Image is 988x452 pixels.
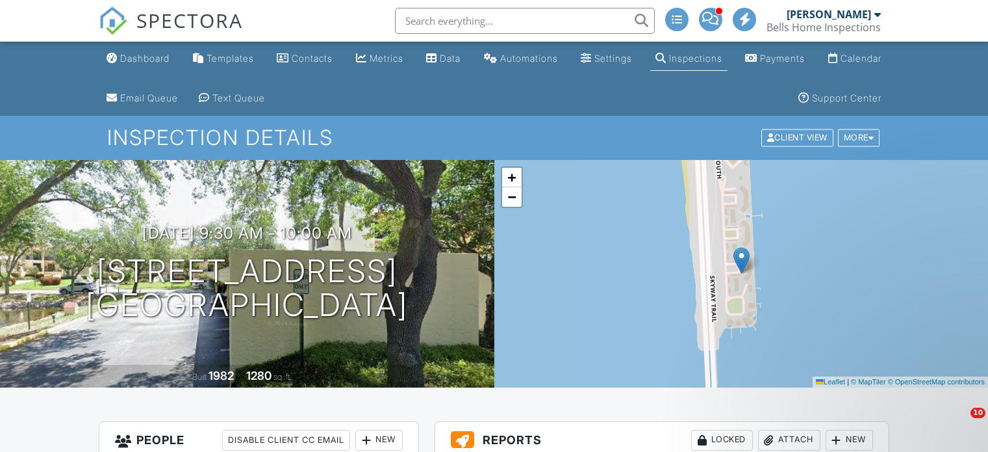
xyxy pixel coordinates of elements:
[101,86,183,111] a: Email Queue
[395,8,655,34] input: Search everything...
[370,53,403,64] div: Metrics
[760,132,837,142] a: Client View
[101,47,175,71] a: Dashboard
[507,169,516,185] span: +
[826,430,873,451] div: New
[99,18,243,45] a: SPECTORA
[136,7,243,34] span: SPECTORA
[823,47,887,71] a: Calendar
[246,369,272,382] div: 1280
[740,47,810,71] a: Payments
[766,21,881,34] div: Bells Home Inspections
[669,53,722,64] div: Inspections
[650,47,728,71] a: Inspections
[500,53,558,64] div: Automations
[292,53,333,64] div: Contacts
[273,372,292,382] span: sq. ft.
[760,53,805,64] div: Payments
[761,129,833,147] div: Client View
[787,8,871,21] div: [PERSON_NAME]
[86,254,408,323] h1: [STREET_ADDRESS] [GEOGRAPHIC_DATA]
[502,168,522,187] a: Zoom in
[479,47,563,71] a: Automations (Advanced)
[841,53,881,64] div: Calendar
[440,53,461,64] div: Data
[351,47,409,71] a: Metrics
[207,53,254,64] div: Templates
[209,369,234,382] div: 1982
[502,187,522,207] a: Zoom out
[212,92,265,103] div: Text Queue
[733,247,750,274] img: Marker
[222,430,350,451] div: Disable Client CC Email
[421,47,466,71] a: Data
[507,189,516,205] span: −
[194,86,270,111] a: Text Queue
[120,92,178,103] div: Email Queue
[272,47,338,71] a: Contacts
[576,47,637,71] a: Settings
[99,7,127,35] img: The Best Home Inspection Software - Spectora
[944,408,975,439] iframe: Intercom live chat
[812,92,881,103] div: Support Center
[192,372,207,382] span: Built
[691,430,753,451] div: Locked
[793,86,887,111] a: Support Center
[594,53,632,64] div: Settings
[758,430,820,451] div: Attach
[970,408,985,418] span: 10
[188,47,259,71] a: Templates
[355,430,403,451] div: New
[142,224,352,242] h3: [DATE] 9:30 am - 10:00 am
[107,126,881,149] h1: Inspection Details
[120,53,170,64] div: Dashboard
[838,129,880,147] div: More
